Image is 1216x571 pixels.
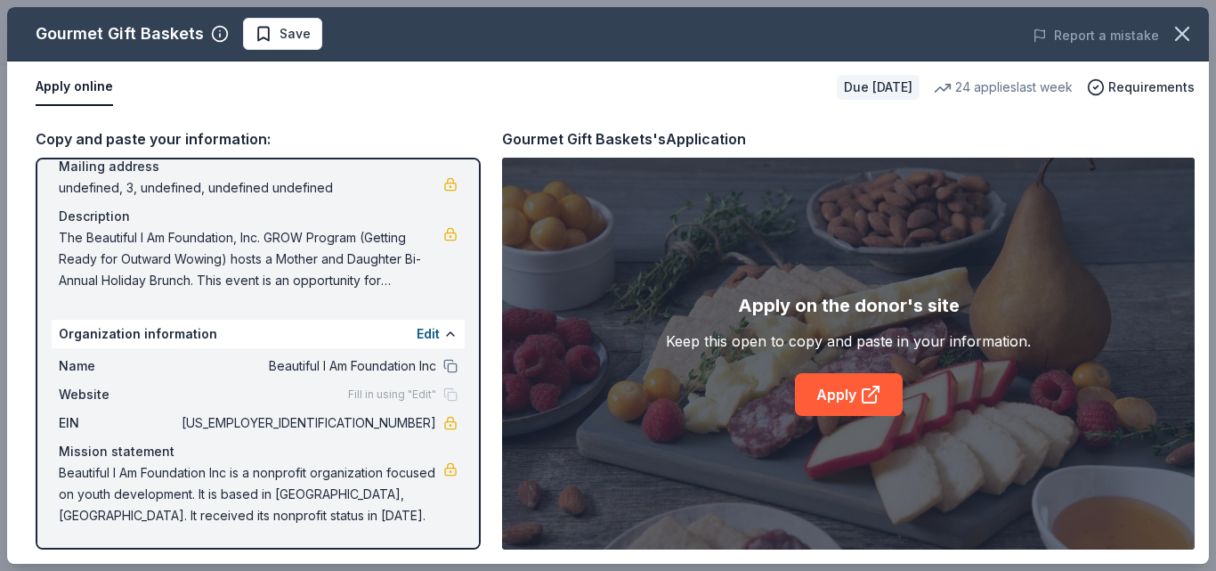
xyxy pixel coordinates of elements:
[59,355,178,377] span: Name
[666,330,1031,352] div: Keep this open to copy and paste in your information.
[59,206,458,227] div: Description
[934,77,1073,98] div: 24 applies last week
[348,387,436,402] span: Fill in using "Edit"
[59,462,443,526] span: Beautiful I Am Foundation Inc is a nonprofit organization focused on youth development. It is bas...
[59,156,458,177] div: Mailing address
[417,323,440,345] button: Edit
[1033,25,1159,46] button: Report a mistake
[59,441,458,462] div: Mission statement
[178,355,436,377] span: Beautiful I Am Foundation Inc
[59,412,178,434] span: EIN
[1108,77,1195,98] span: Requirements
[36,127,481,151] div: Copy and paste your information:
[1087,77,1195,98] button: Requirements
[178,412,436,434] span: [US_EMPLOYER_IDENTIFICATION_NUMBER]
[243,18,322,50] button: Save
[837,75,920,100] div: Due [DATE]
[59,384,178,405] span: Website
[280,23,311,45] span: Save
[795,373,903,416] a: Apply
[738,291,960,320] div: Apply on the donor's site
[59,177,443,199] span: undefined, 3, undefined, undefined undefined
[502,127,746,151] div: Gourmet Gift Baskets's Application
[36,69,113,106] button: Apply online
[59,227,443,291] span: The Beautiful I Am Foundation, Inc. GROW Program (Getting Ready for Outward Wowing) hosts a Mothe...
[52,320,465,348] div: Organization information
[36,20,204,48] div: Gourmet Gift Baskets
